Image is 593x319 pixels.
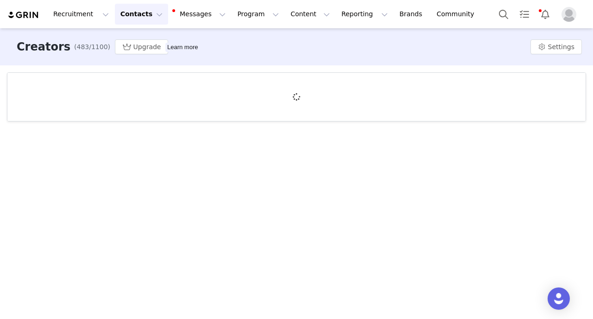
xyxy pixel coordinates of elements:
[493,4,514,25] button: Search
[74,42,110,52] span: (483/1100)
[115,39,169,54] button: Upgrade
[165,43,200,52] div: Tooltip anchor
[530,39,582,54] button: Settings
[115,4,168,25] button: Contacts
[394,4,430,25] a: Brands
[535,4,555,25] button: Notifications
[232,4,284,25] button: Program
[169,4,231,25] button: Messages
[431,4,484,25] a: Community
[48,4,114,25] button: Recruitment
[17,38,70,55] h3: Creators
[548,287,570,310] div: Open Intercom Messenger
[556,7,586,22] button: Profile
[561,7,576,22] img: placeholder-profile.jpg
[285,4,335,25] button: Content
[514,4,535,25] a: Tasks
[7,11,40,19] img: grin logo
[336,4,393,25] button: Reporting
